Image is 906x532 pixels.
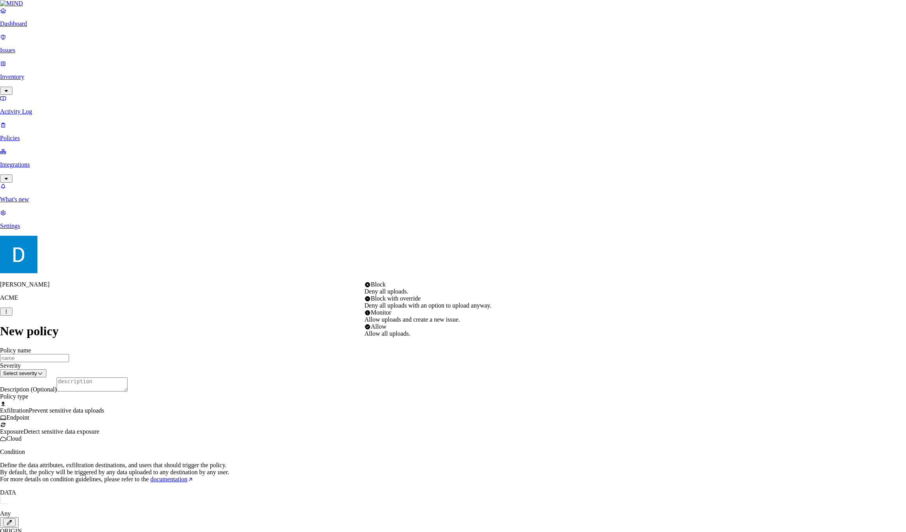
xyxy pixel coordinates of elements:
span: Block with override [371,295,421,302]
span: Deny all uploads with an option to upload anyway. [364,302,492,309]
span: Monitor [371,309,391,316]
span: Deny all uploads. [364,288,408,295]
span: Allow all uploads. [364,330,410,337]
span: Block [371,281,385,288]
span: Allow [371,323,386,330]
span: Allow uploads and create a new issue. [364,316,460,323]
